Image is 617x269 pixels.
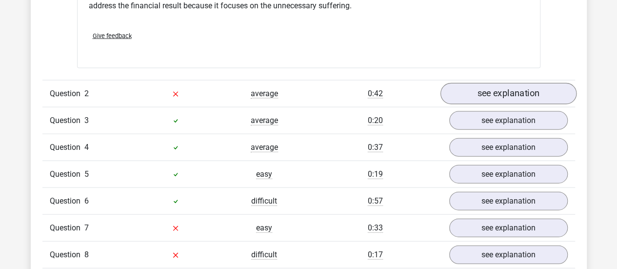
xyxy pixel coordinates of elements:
span: easy [256,169,272,179]
span: average [251,143,278,152]
span: 4 [84,143,89,152]
span: Question [50,249,84,261]
a: see explanation [449,111,568,130]
span: 6 [84,196,89,206]
span: 0:17 [368,250,383,260]
span: 0:57 [368,196,383,206]
a: see explanation [449,246,568,264]
span: 8 [84,250,89,259]
span: 0:20 [368,116,383,125]
span: difficult [251,250,277,260]
span: Question [50,222,84,234]
span: 3 [84,116,89,125]
span: Question [50,88,84,100]
span: difficult [251,196,277,206]
a: see explanation [449,138,568,157]
span: Give feedback [93,32,132,40]
span: Question [50,195,84,207]
span: average [251,116,278,125]
a: see explanation [449,165,568,184]
span: 5 [84,169,89,179]
span: average [251,89,278,99]
span: 0:42 [368,89,383,99]
span: Question [50,168,84,180]
span: 0:19 [368,169,383,179]
span: easy [256,223,272,233]
span: 2 [84,89,89,98]
span: Question [50,115,84,126]
span: 0:37 [368,143,383,152]
a: see explanation [440,83,576,104]
a: see explanation [449,192,568,210]
span: Question [50,142,84,153]
a: see explanation [449,219,568,237]
span: 0:33 [368,223,383,233]
span: 7 [84,223,89,232]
